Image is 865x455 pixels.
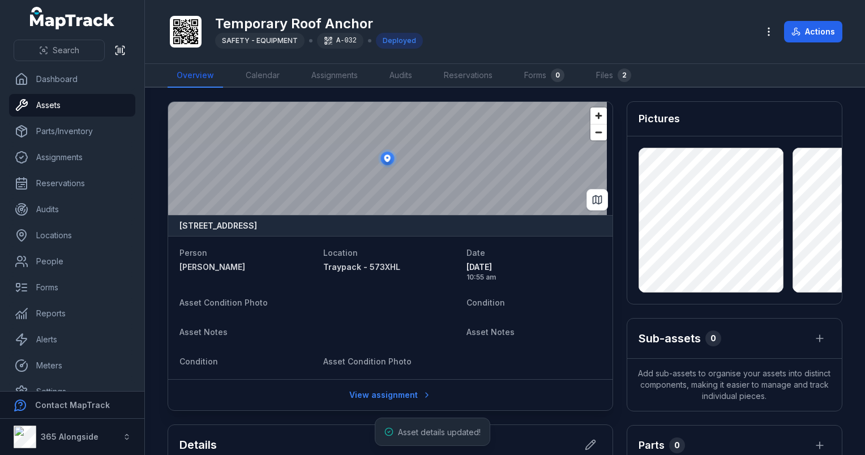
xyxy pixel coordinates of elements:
a: Meters [9,354,135,377]
a: Alerts [9,328,135,351]
a: People [9,250,135,273]
a: Overview [168,64,223,88]
a: View assignment [342,384,439,406]
span: Add sub-assets to organise your assets into distinct components, making it easier to manage and t... [627,359,842,411]
canvas: Map [168,102,607,215]
a: Reservations [435,64,502,88]
a: Parts/Inventory [9,120,135,143]
strong: [STREET_ADDRESS] [179,220,257,231]
a: Locations [9,224,135,247]
div: 0 [551,68,564,82]
a: Forms [9,276,135,299]
a: Reports [9,302,135,325]
span: Asset details updated! [398,427,481,437]
h2: Details [179,437,217,453]
a: Dashboard [9,68,135,91]
h3: Pictures [639,111,680,127]
a: Assets [9,94,135,117]
a: Files2 [587,64,640,88]
button: Search [14,40,105,61]
a: Assignments [9,146,135,169]
h3: Parts [639,437,665,453]
a: [PERSON_NAME] [179,261,314,273]
a: Assignments [302,64,367,88]
span: [DATE] [466,261,601,273]
span: Condition [179,357,218,366]
h2: Sub-assets [639,330,701,346]
div: 0 [669,437,685,453]
strong: Contact MapTrack [35,400,110,410]
a: Audits [9,198,135,221]
a: Audits [380,64,421,88]
time: 07/10/2025, 10:55:20 am [466,261,601,282]
button: Zoom in [590,108,607,124]
a: MapTrack [30,7,115,29]
span: Location [323,248,358,257]
span: SAFETY - EQUIPMENT [222,36,298,45]
a: Settings [9,380,135,403]
span: Asset Condition Photo [179,298,268,307]
div: 2 [618,68,631,82]
span: Asset Notes [179,327,228,337]
div: A-032 [317,33,363,49]
span: Asset Condition Photo [323,357,412,366]
button: Switch to Map View [586,189,608,211]
span: Date [466,248,485,257]
a: Calendar [237,64,289,88]
strong: 365 Alongside [41,432,99,441]
span: Traypack - 573XHL [323,262,400,272]
div: 0 [705,330,721,346]
span: Person [179,248,207,257]
div: Deployed [376,33,423,49]
a: Forms0 [515,64,573,88]
span: Search [53,45,79,56]
a: Traypack - 573XHL [323,261,458,273]
span: Asset Notes [466,327,515,337]
button: Actions [784,21,842,42]
h1: Temporary Roof Anchor [215,15,423,33]
a: Reservations [9,172,135,195]
span: 10:55 am [466,273,601,282]
button: Zoom out [590,124,607,140]
span: Condition [466,298,505,307]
